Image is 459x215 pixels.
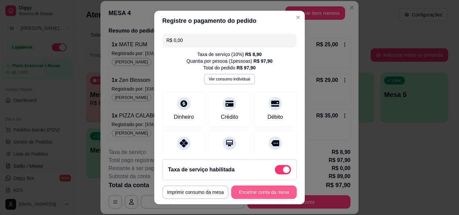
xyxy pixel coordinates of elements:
[220,153,240,161] div: Voucher
[162,185,228,199] button: Imprimir consumo da mesa
[203,64,256,71] div: Total do pedido
[197,51,262,58] div: Taxa de serviço ( 10 %)
[186,58,273,64] div: Quantia por pessoa ( 1 pessoas)
[180,153,187,161] div: Pix
[166,34,293,47] input: Ex.: hambúrguer de cordeiro
[253,58,273,64] div: R$ 97,90
[268,153,282,161] div: Outro
[245,51,262,58] div: R$ 8,90
[154,11,305,31] header: Registre o pagamento do pedido
[174,113,194,121] div: Dinheiro
[204,74,255,85] button: Ver consumo individual
[168,166,235,174] h2: Taxa de serviço habilitada
[267,113,283,121] div: Débito
[237,64,256,71] div: R$ 97,90
[231,185,297,199] button: Encerrar conta da mesa
[293,12,303,23] button: Close
[221,113,238,121] div: Crédito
